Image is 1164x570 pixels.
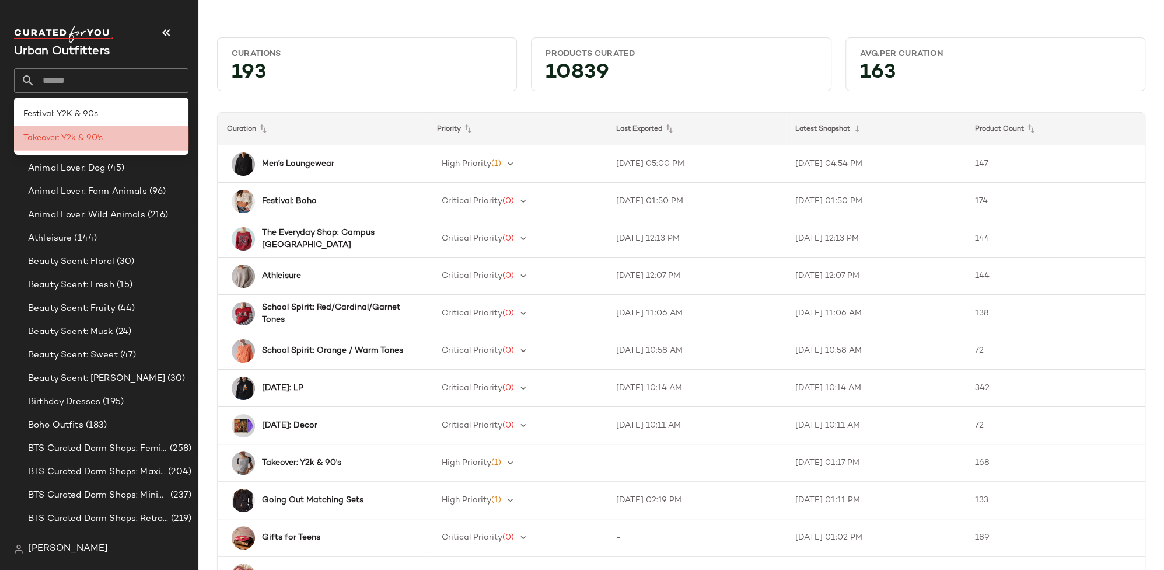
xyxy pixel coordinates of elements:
[28,325,113,339] span: Beauty Scent: Musk
[607,444,786,482] td: -
[232,489,255,512] img: 106010127_005_m
[28,542,108,556] span: [PERSON_NAME]
[28,536,169,549] span: BTS Occasion and Outfitting: [PERSON_NAME] to Party
[83,419,107,432] span: (183)
[118,349,137,362] span: (47)
[222,64,512,86] div: 193
[105,162,124,175] span: (45)
[491,159,501,168] span: (1)
[546,48,816,60] div: Products Curated
[232,377,255,400] img: 104289319_001_b
[502,309,513,318] span: (0)
[262,227,406,251] b: The Everyday Shop: Campus [GEOGRAPHIC_DATA]
[607,258,786,295] td: [DATE] 12:07 PM
[262,457,341,469] b: Takeover: Y2k & 90's
[166,465,191,479] span: (204)
[966,370,1145,407] td: 342
[536,64,826,86] div: 10839
[441,309,502,318] span: Critical Priority
[491,458,501,467] span: (1)
[262,301,406,326] b: School Spirit: Red/Cardinal/Garnet Tones
[232,265,255,288] img: 100256221_012_b
[502,272,513,280] span: (0)
[169,512,191,526] span: (219)
[786,519,965,557] td: [DATE] 01:02 PM
[607,407,786,444] td: [DATE] 10:11 AM
[145,208,169,222] span: (216)
[786,258,965,295] td: [DATE] 12:07 PM
[14,26,113,43] img: cfy_white_logo.C9jOOHJF.svg
[14,46,110,58] span: Current Company Name
[232,451,255,475] img: 103509659_006_b
[28,138,104,152] span: Animal Lover: Cat
[28,512,169,526] span: BTS Curated Dorm Shops: Retro+ Boho
[966,332,1145,370] td: 72
[502,234,513,243] span: (0)
[232,48,502,60] div: Curations
[232,414,255,437] img: 104010616_050_b
[441,533,502,542] span: Critical Priority
[427,113,606,145] th: Priority
[28,255,114,269] span: Beauty Scent: Floral
[114,279,133,292] span: (15)
[147,185,166,199] span: (96)
[232,190,255,213] img: 102101698_011_m
[28,489,168,502] span: BTS Curated Dorm Shops: Minimalist
[262,270,301,282] b: Athleisure
[502,384,513,392] span: (0)
[441,346,502,355] span: Critical Priority
[607,482,786,519] td: [DATE] 02:19 PM
[28,372,165,385] span: Beauty Scent: [PERSON_NAME]
[491,496,501,505] span: (1)
[28,465,166,479] span: BTS Curated Dorm Shops: Maximalist
[262,195,317,207] b: Festival: Boho
[28,419,83,432] span: Boho Outfits
[502,346,513,355] span: (0)
[966,407,1145,444] td: 72
[441,421,502,430] span: Critical Priority
[607,113,786,145] th: Last Exported
[262,158,334,170] b: Men’s Loungewear
[28,302,116,315] span: Beauty Scent: Fruity
[607,220,786,258] td: [DATE] 12:13 PM
[786,444,965,482] td: [DATE] 01:17 PM
[232,227,255,251] img: 99422438_060_b
[232,302,255,325] img: 103247581_060_b
[786,332,965,370] td: [DATE] 10:58 AM
[851,64,1140,86] div: 163
[262,382,303,394] b: [DATE]: LP
[966,183,1145,220] td: 174
[28,185,147,199] span: Animal Lover: Farm Animals
[14,544,23,554] img: svg%3e
[262,345,403,357] b: School Spirit: Orange / Warm Tones
[28,208,145,222] span: Animal Lover: Wild Animals
[28,349,118,362] span: Beauty Scent: Sweet
[262,494,363,506] b: Going Out Matching Sets
[28,442,167,456] span: BTS Curated Dorm Shops: Feminine
[966,295,1145,332] td: 138
[966,258,1145,295] td: 144
[502,197,513,206] span: (0)
[28,232,72,245] span: Athleisure
[966,444,1145,482] td: 168
[232,339,255,363] img: 100775923_085_b
[262,531,320,544] b: Gifts for Teens
[786,113,965,145] th: Latest Snapshot
[116,302,135,315] span: (44)
[100,395,124,409] span: (195)
[165,372,186,385] span: (30)
[966,145,1145,183] td: 147
[502,533,513,542] span: (0)
[966,482,1145,519] td: 133
[114,255,135,269] span: (30)
[169,536,191,549] span: (222)
[104,138,128,152] span: (120)
[28,279,114,292] span: Beauty Scent: Fresh
[786,407,965,444] td: [DATE] 10:11 AM
[786,220,965,258] td: [DATE] 12:13 PM
[786,482,965,519] td: [DATE] 01:11 PM
[607,183,786,220] td: [DATE] 01:50 PM
[262,419,317,432] b: [DATE]: Decor
[966,220,1145,258] td: 144
[786,145,965,183] td: [DATE] 04:54 PM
